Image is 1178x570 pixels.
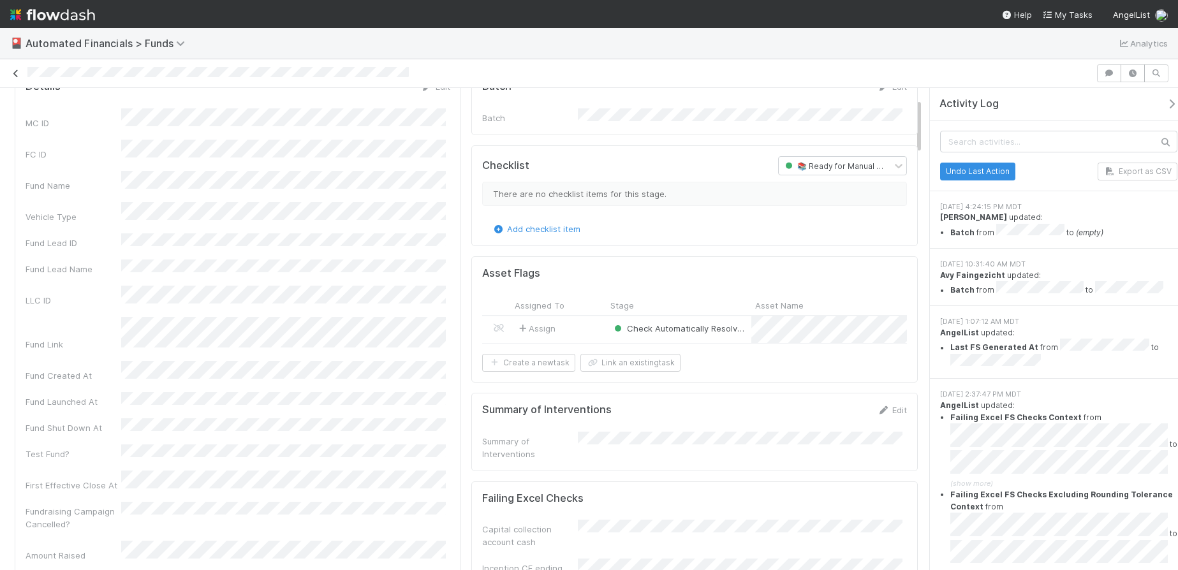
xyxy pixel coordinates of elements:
div: MC ID [26,117,121,129]
span: Assigned To [515,299,564,312]
li: from to [950,224,1177,239]
a: My Tasks [1042,8,1093,21]
div: updated: [940,270,1177,296]
em: (empty) [1076,228,1103,237]
strong: Failing Excel FS Checks Excluding Rounding Tolerance Context [950,490,1173,511]
div: updated: [940,327,1177,369]
div: Fund Link [26,338,121,351]
img: logo-inverted-e16ddd16eac7371096b0.svg [10,4,95,26]
div: Help [1001,8,1032,21]
h5: Summary of Interventions [482,404,612,416]
div: There are no checklist items for this stage. [482,182,907,206]
div: Check Automatically Resolved [612,322,745,335]
div: Capital collection account cash [482,523,578,548]
span: 📚 Ready for Manual Review (SPVs) [783,161,931,171]
div: LLC ID [26,294,121,307]
strong: AngelList [940,400,979,410]
div: Fund Lead ID [26,237,121,249]
a: Edit [877,405,907,415]
div: Fund Name [26,179,121,192]
div: Fundraising Campaign Cancelled? [26,505,121,530]
div: [DATE] 1:07:12 AM MDT [940,316,1177,327]
button: Export as CSV [1098,163,1177,180]
li: from to [950,281,1177,296]
a: Analytics [1117,36,1168,51]
div: Fund Created At [26,369,121,382]
h5: Checklist [482,159,529,172]
strong: Avy Faingezicht [940,270,1005,280]
a: Add checklist item [492,224,580,234]
li: from to [950,339,1177,369]
div: Fund Launched At [26,395,121,408]
span: Activity Log [939,98,999,110]
span: 🎴 [10,38,23,48]
span: Check Automatically Resolved [612,323,747,333]
span: AngelList [1113,10,1150,20]
div: [DATE] 10:31:40 AM MDT [940,259,1177,270]
span: Automated Financials > Funds [26,37,191,50]
div: FC ID [26,148,121,161]
button: Link an existingtask [580,354,681,372]
img: avatar_5ff1a016-d0ce-496a-bfbe-ad3802c4d8a0.png [1155,9,1168,22]
span: Asset Name [755,299,804,312]
strong: Failing Excel FS Checks Context [950,413,1082,422]
strong: [PERSON_NAME] [940,212,1007,222]
span: My Tasks [1042,10,1093,20]
div: [DATE] 2:37:47 PM MDT [940,389,1177,400]
span: Stage [610,299,634,312]
h5: Asset Flags [482,267,540,280]
h5: Failing Excel Checks [482,492,584,505]
div: Summary of Interventions [482,435,578,460]
strong: AngelList [940,328,979,337]
strong: Batch [950,286,975,295]
div: [DATE] 4:24:15 PM MDT [940,201,1177,212]
div: Vehicle Type [26,210,121,223]
input: Search activities... [940,131,1177,152]
button: Create a newtask [482,354,575,372]
div: updated: [940,212,1177,238]
div: Fund Lead Name [26,263,121,275]
div: Test Fund? [26,448,121,460]
summary: Failing Excel FS Checks Context from to (show more) [950,412,1177,490]
span: Assign [516,322,556,335]
div: First Effective Close At [26,479,121,492]
div: Batch [482,112,578,124]
button: Undo Last Action [940,163,1015,180]
strong: Last FS Generated At [950,343,1038,353]
strong: Batch [950,228,975,237]
span: (show more) [950,479,993,488]
div: Fund Shut Down At [26,421,121,434]
div: Amount Raised [26,549,121,562]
